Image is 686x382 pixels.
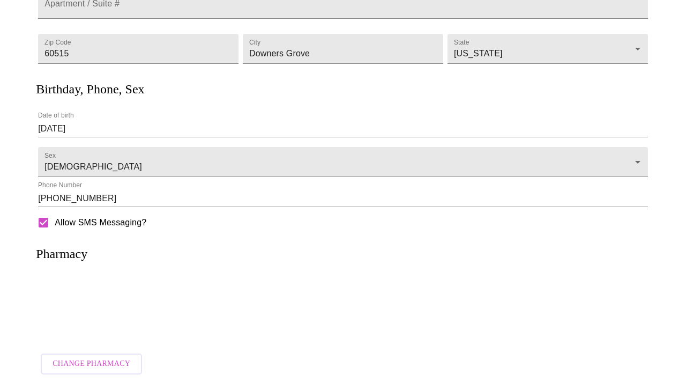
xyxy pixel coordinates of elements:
[55,216,146,229] span: Allow SMS Messaging?
[36,247,87,261] h3: Pharmacy
[38,113,74,119] label: Date of birth
[53,357,130,371] span: Change Pharmacy
[38,182,82,189] label: Phone Number
[448,34,648,64] div: [US_STATE]
[36,82,144,97] h3: Birthday, Phone, Sex
[41,354,142,374] button: Change Pharmacy
[38,147,648,177] div: [DEMOGRAPHIC_DATA]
